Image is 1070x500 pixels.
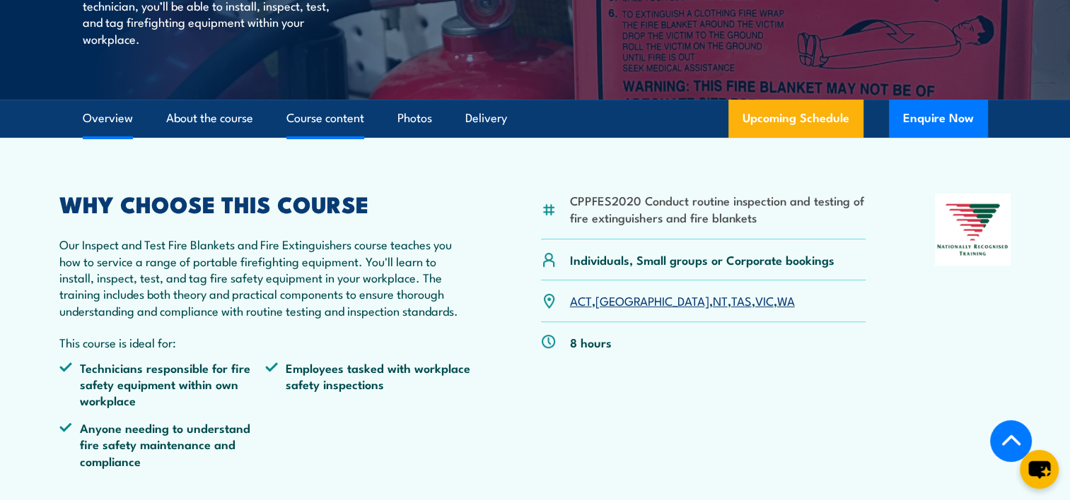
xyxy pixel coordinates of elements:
[59,236,472,319] p: Our Inspect and Test Fire Blankets and Fire Extinguishers course teaches you how to service a ran...
[570,334,612,350] p: 8 hours
[286,100,364,137] a: Course content
[595,292,709,309] a: [GEOGRAPHIC_DATA]
[777,292,795,309] a: WA
[570,292,795,309] p: , , , , ,
[83,100,133,137] a: Overview
[728,100,863,138] a: Upcoming Schedule
[59,194,472,213] h2: WHY CHOOSE THIS COURSE
[935,194,1011,266] img: Nationally Recognised Training logo.
[397,100,432,137] a: Photos
[1020,450,1059,489] button: chat-button
[166,100,253,137] a: About the course
[465,100,507,137] a: Delivery
[570,251,835,268] p: Individuals, Small groups or Corporate bookings
[755,292,774,309] a: VIC
[570,292,592,309] a: ACT
[713,292,728,309] a: NT
[59,359,266,409] li: Technicians responsible for fire safety equipment within own workplace
[731,292,752,309] a: TAS
[59,419,266,469] li: Anyone needing to understand fire safety maintenance and compliance
[265,359,472,409] li: Employees tasked with workplace safety inspections
[59,334,472,350] p: This course is ideal for:
[889,100,988,138] button: Enquire Now
[570,192,866,225] li: CPPFES2020 Conduct routine inspection and testing of fire extinguishers and fire blankets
